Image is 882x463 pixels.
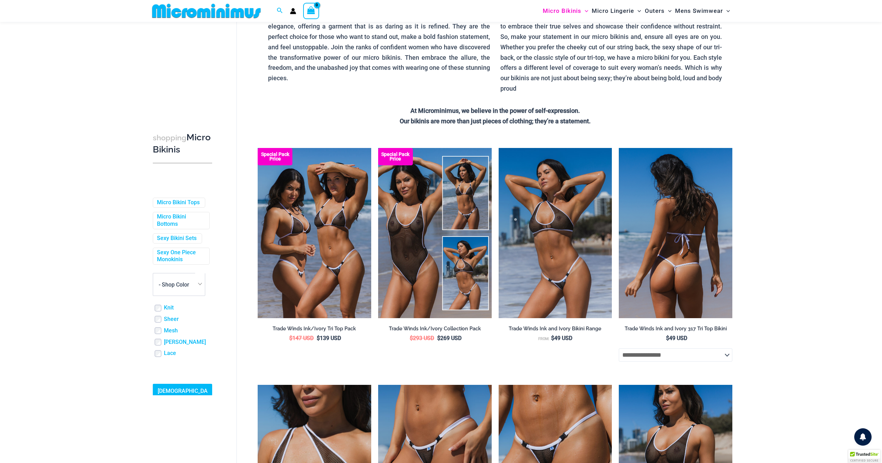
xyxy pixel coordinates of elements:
[543,2,581,20] span: Micro Bikinis
[410,335,434,341] bdi: 293 USD
[164,304,174,312] a: Knit
[592,2,634,20] span: Micro Lingerie
[499,325,612,334] a: Trade Winds Ink and Ivory Bikini Range
[277,7,283,15] a: Search icon link
[303,3,319,19] a: View Shopping Cart, empty
[317,335,320,341] span: $
[643,2,673,20] a: OutersMenu ToggleMenu Toggle
[157,199,200,206] a: Micro Bikini Tops
[499,325,612,332] h2: Trade Winds Ink and Ivory Bikini Range
[157,249,204,264] a: Sexy One Piece Monokinis
[675,2,723,20] span: Mens Swimwear
[551,335,572,341] bdi: 49 USD
[157,213,204,228] a: Micro Bikini Bottoms
[400,117,591,125] strong: Our bikinis are more than just pieces of clothing; they’re a statement.
[551,335,554,341] span: $
[153,384,212,410] a: [DEMOGRAPHIC_DATA] Sizing Guide
[581,2,588,20] span: Menu Toggle
[164,327,178,334] a: Mesh
[153,133,186,142] span: shopping
[164,316,179,323] a: Sheer
[289,335,292,341] span: $
[258,152,292,161] b: Special Pack Price
[665,2,672,20] span: Menu Toggle
[645,2,665,20] span: Outers
[437,335,440,341] span: $
[634,2,641,20] span: Menu Toggle
[848,450,880,463] div: TrustedSite Certified
[500,11,722,94] p: Micro bikinis stand as a symbol of empowerment, tailored for women who dare to embrace their true...
[290,8,296,14] a: Account icon link
[378,148,492,318] a: Collection Pack Collection Pack b (1)Collection Pack b (1)
[437,335,461,341] bdi: 269 USD
[317,335,341,341] bdi: 139 USD
[619,325,732,334] a: Trade Winds Ink and Ivory 317 Tri Top Bikini
[258,148,371,318] img: Top Bum Pack
[410,107,580,114] strong: At Microminimus, we believe in the power of self-expression.
[378,325,492,332] h2: Trade Winds Ink/Ivory Collection Pack
[378,148,492,318] img: Collection Pack
[619,325,732,332] h2: Trade Winds Ink and Ivory 317 Tri Top Bikini
[159,281,189,288] span: - Shop Color
[268,11,490,83] p: The essence of our micro bikinis lies in their ability to blend audacity with elegance, offering ...
[149,3,264,19] img: MM SHOP LOGO FLAT
[590,2,643,20] a: Micro LingerieMenu ToggleMenu Toggle
[666,335,687,341] bdi: 49 USD
[289,335,314,341] bdi: 147 USD
[499,148,612,318] a: Tradewinds Ink and Ivory 384 Halter 453 Micro 02Tradewinds Ink and Ivory 384 Halter 453 Micro 01T...
[164,350,176,357] a: Lace
[157,235,197,242] a: Sexy Bikini Sets
[164,339,206,346] a: [PERSON_NAME]
[258,148,371,318] a: Top Bum Pack Top Bum Pack bTop Bum Pack b
[258,325,371,334] a: Trade Winds Ink/Ivory Tri Top Pack
[541,2,590,20] a: Micro BikinisMenu ToggleMenu Toggle
[153,273,205,296] span: - Shop Color
[723,2,730,20] span: Menu Toggle
[378,152,413,161] b: Special Pack Price
[619,148,732,318] img: Tradewinds Ink and Ivory 317 Tri Top 453 Micro 06
[619,148,732,318] a: Tradewinds Ink and Ivory 317 Tri Top 01Tradewinds Ink and Ivory 317 Tri Top 453 Micro 06Tradewind...
[540,1,733,21] nav: Site Navigation
[538,337,549,341] span: From:
[410,335,413,341] span: $
[153,132,212,156] h3: Micro Bikinis
[666,335,669,341] span: $
[499,148,612,318] img: Tradewinds Ink and Ivory 384 Halter 453 Micro 02
[673,2,732,20] a: Mens SwimwearMenu ToggleMenu Toggle
[258,325,371,332] h2: Trade Winds Ink/Ivory Tri Top Pack
[378,325,492,334] a: Trade Winds Ink/Ivory Collection Pack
